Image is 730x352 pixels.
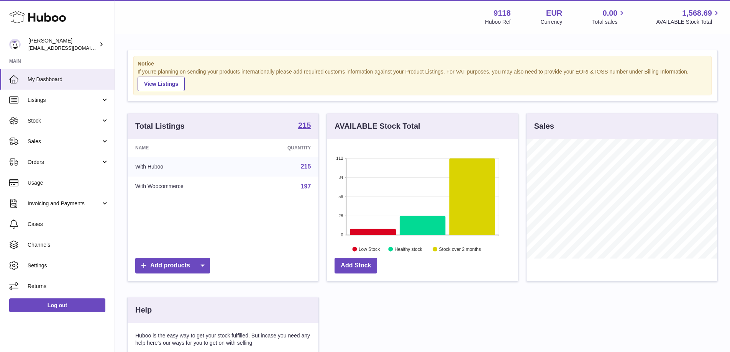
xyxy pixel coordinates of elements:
span: Orders [28,159,101,166]
span: Channels [28,241,109,249]
text: Healthy stock [395,246,423,252]
a: 1,568.69 AVAILABLE Stock Total [656,8,721,26]
span: Invoicing and Payments [28,200,101,207]
span: AVAILABLE Stock Total [656,18,721,26]
p: Huboo is the easy way to get your stock fulfilled. But incase you need any help here's our ways f... [135,332,311,347]
a: 215 [298,121,311,131]
span: Usage [28,179,109,187]
span: 0.00 [603,8,618,18]
text: Low Stock [359,246,380,252]
span: Sales [28,138,101,145]
text: 84 [339,175,343,180]
text: 28 [339,213,343,218]
a: View Listings [138,77,185,91]
span: Total sales [592,18,626,26]
text: 112 [336,156,343,160]
a: Log out [9,298,105,312]
span: Settings [28,262,109,269]
h3: Sales [534,121,554,131]
strong: EUR [546,8,562,18]
td: With Woocommerce [128,177,246,196]
div: [PERSON_NAME] [28,37,97,52]
span: [EMAIL_ADDRESS][DOMAIN_NAME] [28,45,113,51]
div: If you're planning on sending your products internationally please add required customs informati... [138,68,707,91]
span: 1,568.69 [682,8,712,18]
span: Returns [28,283,109,290]
strong: Notice [138,60,707,67]
span: My Dashboard [28,76,109,83]
a: 197 [301,183,311,190]
strong: 9118 [494,8,511,18]
h3: Total Listings [135,121,185,131]
text: Stock over 2 months [439,246,481,252]
h3: Help [135,305,152,315]
span: Listings [28,97,101,104]
a: 215 [301,163,311,170]
div: Huboo Ref [485,18,511,26]
a: Add Stock [335,258,377,273]
text: 0 [341,232,343,237]
td: With Huboo [128,157,246,177]
a: 0.00 Total sales [592,8,626,26]
th: Name [128,139,246,157]
a: Add products [135,258,210,273]
span: Cases [28,221,109,228]
h3: AVAILABLE Stock Total [335,121,420,131]
th: Quantity [246,139,318,157]
strong: 215 [298,121,311,129]
div: Currency [541,18,563,26]
img: internalAdmin-9118@internal.huboo.com [9,39,21,50]
span: Stock [28,117,101,124]
text: 56 [339,194,343,199]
